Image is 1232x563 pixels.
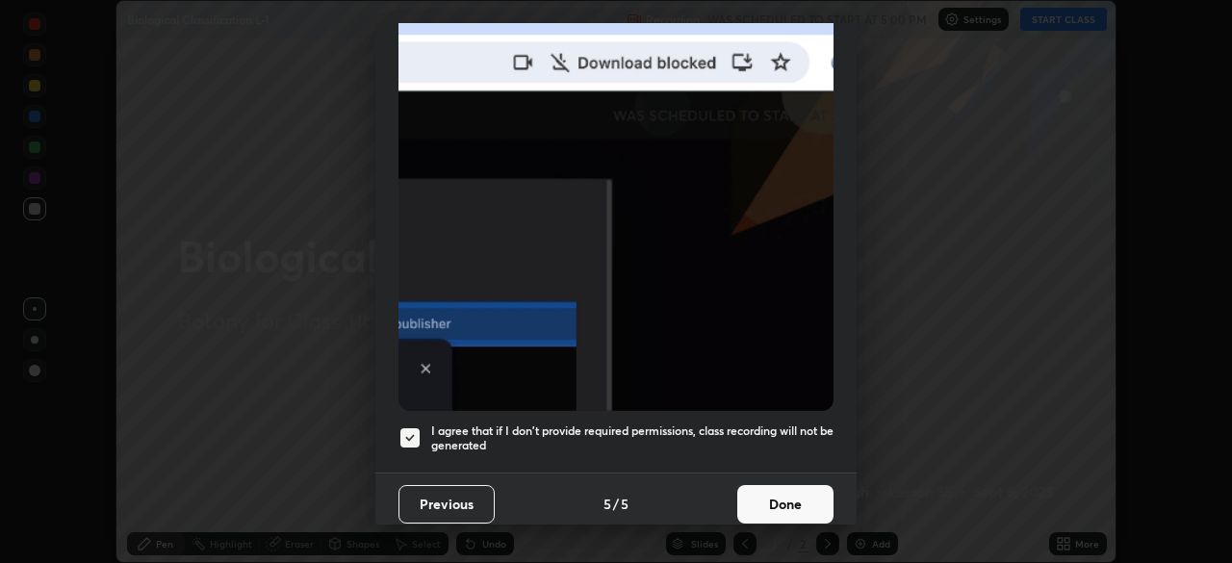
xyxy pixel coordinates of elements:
[431,423,834,453] h5: I agree that if I don't provide required permissions, class recording will not be generated
[737,485,834,524] button: Done
[621,494,629,514] h4: 5
[398,485,495,524] button: Previous
[603,494,611,514] h4: 5
[613,494,619,514] h4: /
